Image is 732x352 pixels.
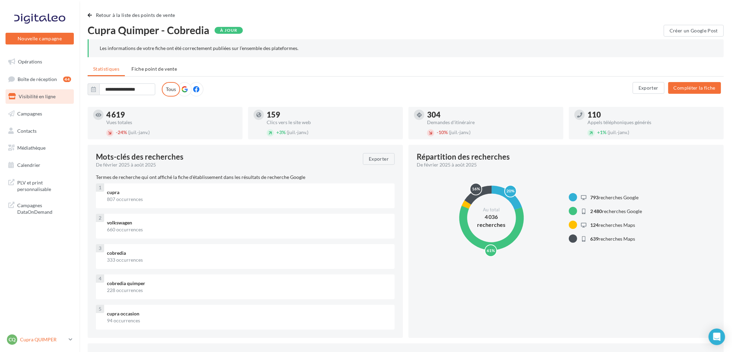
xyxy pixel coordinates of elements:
button: Compléter la fiche [668,82,721,94]
div: Vues totales [106,120,237,125]
span: Opérations [18,59,42,64]
div: Les informations de votre fiche ont été correctement publiées sur l’ensemble des plateformes. [100,45,713,52]
p: Termes de recherche qui ont affiché la fiche d'établissement dans les résultats de recherche Google [96,174,395,181]
span: (juil.-janv.) [287,129,308,135]
div: Clics vers le site web [267,120,397,125]
div: 4 619 [106,111,237,119]
span: 793 [590,194,599,200]
div: 5 [96,305,104,313]
span: recherches Google [590,194,639,200]
div: volkswagen [107,219,389,226]
div: 44 [63,77,71,82]
div: cupra [107,189,389,196]
a: CQ Cupra QUIMPER [6,333,74,346]
div: 333 occurrences [107,257,389,263]
div: 4 [96,274,104,283]
a: Opérations [4,54,75,69]
span: 2 480 [590,208,602,214]
span: Fiche point de vente [131,66,177,72]
span: recherches Maps [590,222,635,228]
span: Campagnes DataOnDemand [17,201,71,215]
button: Exporter [363,153,395,165]
span: 124 [590,222,599,228]
span: 1% [597,129,606,135]
span: Retour à la liste des points de vente [96,12,175,18]
span: (juil.-janv.) [607,129,629,135]
div: 1 [96,183,104,192]
button: Créer un Google Post [664,25,724,37]
div: À jour [215,27,243,34]
a: PLV et print personnalisable [4,175,75,195]
div: 304 [427,111,558,119]
span: - [116,129,118,135]
div: 660 occurrences [107,226,389,233]
div: cupra occasion [107,310,389,317]
div: Appels téléphoniques générés [587,120,718,125]
div: 3 [96,244,104,252]
div: cobredia quimper [107,280,389,287]
div: Demandes d'itinéraire [427,120,558,125]
a: Compléter la fiche [665,84,724,90]
div: De février 2025 à août 2025 [417,161,710,168]
div: De février 2025 à août 2025 [96,161,357,168]
span: Contacts [17,128,37,133]
a: Visibilité en ligne [4,89,75,104]
a: Calendrier [4,158,75,172]
div: 159 [267,111,397,119]
div: cobredia [107,250,389,257]
span: Calendrier [17,162,40,168]
a: Contacts [4,124,75,138]
a: Médiathèque [4,141,75,155]
span: 3% [276,129,286,135]
span: 10% [437,129,448,135]
span: - [437,129,438,135]
span: recherches Google [590,208,642,214]
span: 24% [116,129,127,135]
div: Open Intercom Messenger [709,329,725,345]
div: 94 occurrences [107,317,389,324]
span: Cupra Quimper - Cobredia [88,25,209,35]
p: Cupra QUIMPER [20,336,66,343]
span: 639 [590,236,599,242]
span: + [597,129,600,135]
a: Campagnes DataOnDemand [4,198,75,218]
span: PLV et print personnalisable [17,178,71,193]
a: Boîte de réception44 [4,72,75,87]
span: + [276,129,279,135]
span: Visibilité en ligne [19,93,56,99]
div: 228 occurrences [107,287,389,294]
span: CQ [9,336,16,343]
span: (juil.-janv.) [449,129,471,135]
button: Exporter [633,82,664,94]
span: Médiathèque [17,145,46,151]
div: 807 occurrences [107,196,389,203]
span: Campagnes [17,111,42,117]
a: Campagnes [4,107,75,121]
div: Répartition des recherches [417,153,510,161]
button: Retour à la liste des points de vente [88,11,178,19]
div: 2 [96,214,104,222]
span: (juil.-janv.) [128,129,150,135]
span: Boîte de réception [18,76,57,82]
span: Mots-clés des recherches [96,153,184,161]
span: recherches Maps [590,236,635,242]
div: 110 [587,111,718,119]
label: Tous [162,82,180,97]
button: Nouvelle campagne [6,33,74,44]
